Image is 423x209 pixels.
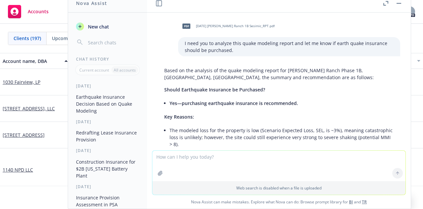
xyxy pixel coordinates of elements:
p: I need you to analyze this quake modeling report and let me know if earth quake insurance should ... [185,40,394,54]
span: Yes—purchasing earthquake insurance is recommended. [170,100,298,106]
span: Should Earthquake Insurance be Purchased? [164,86,265,93]
span: [DATE] [PERSON_NAME] Ranch 1B Sesimic_RPT.pdf [196,24,275,28]
a: [STREET_ADDRESS] [3,131,45,138]
button: Earthquake Insurance Decision Based on Quake Modeling [73,91,142,116]
button: Redrafting Lease Insurance Provision [73,127,142,145]
span: Clients (197) [14,35,41,42]
a: 1140 NPD LLC [3,166,33,173]
div: [DATE] [68,184,147,189]
a: Accounts [5,2,51,21]
span: Accounts [28,9,49,14]
p: Web search is disabled when a file is uploaded [156,185,402,191]
div: Account name, DBA [3,58,60,65]
div: [DATE] [68,119,147,125]
div: pdf[DATE] [PERSON_NAME] Ranch 1B Sesimic_RPT.pdf [178,18,276,34]
a: 1030 Fairview, LP [3,78,40,85]
p: Current account [79,67,109,73]
span: pdf [182,24,190,28]
span: Upcoming renewals (56) [52,35,105,42]
span: Nova Assist can make mistakes. Explore what Nova can do: Browse prompt library for and [150,195,408,209]
p: Based on the analysis of the quake modeling report for [PERSON_NAME] Ranch Phase 1B, [GEOGRAPHIC_... [164,67,394,81]
div: [DATE] [68,148,147,153]
button: Construction Insurance for $2B [US_STATE] Battery Plant [73,156,142,181]
a: BI [349,199,353,205]
div: Chat History [68,56,147,62]
li: The modeled loss for the property is low (Scenario Expected Loss, SEL, is ~3%), meaning catastrop... [170,126,394,149]
span: Key Reasons: [164,114,194,120]
a: TR [362,199,367,205]
div: [DATE] [68,83,147,89]
a: [STREET_ADDRESS], LLC [3,105,55,112]
p: All accounts [114,67,136,73]
button: New chat [73,21,142,32]
span: New chat [87,23,109,30]
li: Earthquake (EQ) is excluded from standard property policies. Apartments in particular have signif... [170,149,394,173]
input: Search chats [87,38,139,47]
